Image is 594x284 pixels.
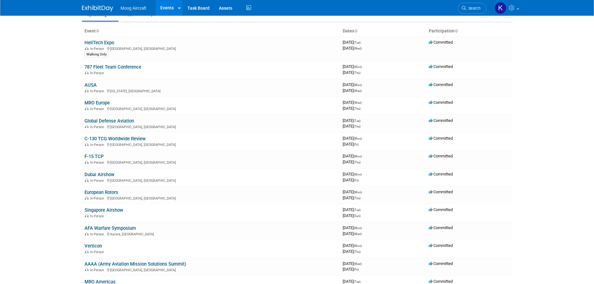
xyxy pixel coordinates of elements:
[354,226,362,230] span: (Mon)
[90,268,106,272] span: In-Person
[340,26,426,36] th: Dates
[85,172,114,177] a: Dubai Airshow
[495,2,506,14] img: Kelsey Blackley
[85,154,104,159] a: F-15 TCP
[343,190,364,194] span: [DATE]
[90,89,106,93] span: In-Person
[429,100,453,105] span: Committed
[343,160,360,164] span: [DATE]
[429,118,453,123] span: Committed
[354,89,362,93] span: (Wed)
[85,71,89,74] img: In-Person Event
[85,196,89,200] img: In-Person Event
[343,231,362,236] span: [DATE]
[354,41,360,44] span: (Tue)
[343,70,360,75] span: [DATE]
[343,100,364,105] span: [DATE]
[354,28,357,33] a: Sort by Start Date
[121,6,146,11] span: Moog Aircraft
[85,136,146,142] a: C-130 TCG Worldwide Review
[354,244,362,248] span: (Mon)
[85,142,338,147] div: [GEOGRAPHIC_DATA], [GEOGRAPHIC_DATA]
[85,125,89,128] img: In-Person Event
[343,261,364,266] span: [DATE]
[429,279,453,284] span: Committed
[85,179,89,182] img: In-Person Event
[343,267,359,272] span: [DATE]
[429,154,453,158] span: Committed
[429,261,453,266] span: Committed
[85,261,186,267] a: AAAA (Army Aviation Mission Solutions Summit)
[90,161,106,165] span: In-Person
[90,250,106,254] span: In-Person
[354,101,362,104] span: (Wed)
[354,190,362,194] span: (Mon)
[85,124,338,129] div: [GEOGRAPHIC_DATA], [GEOGRAPHIC_DATA]
[90,107,106,111] span: In-Person
[343,225,364,230] span: [DATE]
[343,249,360,254] span: [DATE]
[429,40,453,45] span: Committed
[343,124,360,128] span: [DATE]
[354,125,360,128] span: (Thu)
[354,173,362,176] span: (Mon)
[85,143,89,146] img: In-Person Event
[90,179,106,183] span: In-Person
[85,232,89,235] img: In-Person Event
[429,190,453,194] span: Committed
[354,65,362,69] span: (Mon)
[466,6,481,11] span: Search
[458,3,486,14] a: Search
[96,28,99,33] a: Sort by Event Name
[354,161,360,164] span: (Thu)
[85,89,89,92] img: In-Person Event
[354,280,360,283] span: (Tue)
[361,118,362,123] span: -
[85,47,89,50] img: In-Person Event
[85,160,338,165] div: [GEOGRAPHIC_DATA], [GEOGRAPHIC_DATA]
[343,213,360,218] span: [DATE]
[343,82,364,87] span: [DATE]
[343,154,364,158] span: [DATE]
[429,64,453,69] span: Committed
[343,136,364,141] span: [DATE]
[354,214,360,218] span: (Sun)
[85,118,134,124] a: Global Defense Aviation
[85,267,338,272] div: [GEOGRAPHIC_DATA], [GEOGRAPHIC_DATA]
[354,119,360,123] span: (Tue)
[429,207,453,212] span: Committed
[354,262,362,266] span: (Wed)
[85,268,89,271] img: In-Person Event
[343,64,364,69] span: [DATE]
[90,71,106,75] span: In-Person
[354,83,362,87] span: (Mon)
[354,208,360,212] span: (Tue)
[343,207,362,212] span: [DATE]
[90,143,106,147] span: In-Person
[343,178,359,182] span: [DATE]
[85,161,89,164] img: In-Person Event
[354,143,359,146] span: (Fri)
[82,26,340,36] th: Event
[354,232,362,236] span: (Wed)
[354,71,360,75] span: (Thu)
[85,106,338,111] div: [GEOGRAPHIC_DATA], [GEOGRAPHIC_DATA]
[85,243,102,249] a: Verticon
[343,279,362,284] span: [DATE]
[361,207,362,212] span: -
[429,136,453,141] span: Committed
[85,190,118,195] a: European Rotors
[354,155,362,158] span: (Mon)
[85,214,89,217] img: In-Person Event
[85,88,338,93] div: [US_STATE], [GEOGRAPHIC_DATA]
[90,214,106,218] span: In-Person
[354,196,360,200] span: (Thu)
